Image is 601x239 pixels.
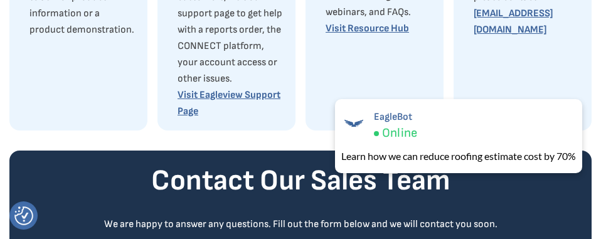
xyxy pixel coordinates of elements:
[382,125,417,141] span: Online
[341,111,366,136] img: EagleBot
[178,89,280,117] a: Visit Eagleview Support Page
[14,206,33,225] img: Revisit consent button
[474,8,553,36] a: [EMAIL_ADDRESS][DOMAIN_NAME]
[374,111,417,123] span: EagleBot
[326,23,409,35] a: Visit Resource Hub
[14,206,33,225] button: Consent Preferences
[341,149,576,164] div: Learn how we can reduce roofing estimate cost by 70%
[104,218,497,231] div: We are happy to answer any questions. Fill out the form below and we will contact you soon.
[151,164,450,198] strong: Contact Our Sales Team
